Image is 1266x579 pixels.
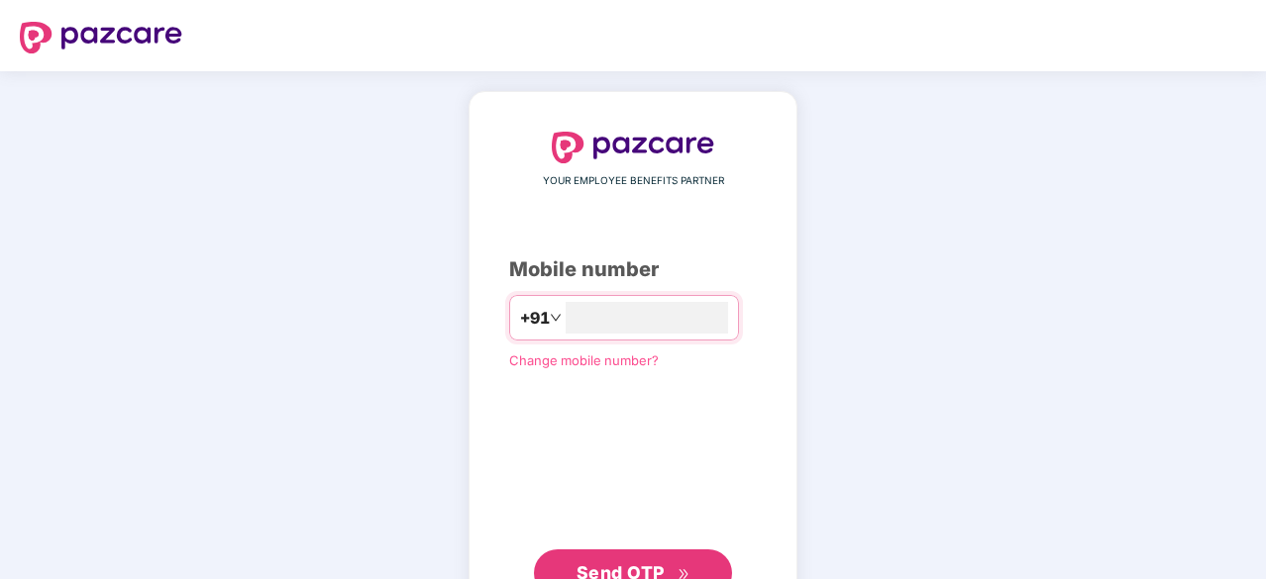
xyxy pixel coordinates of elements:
span: +91 [520,306,550,331]
img: logo [552,132,714,163]
div: Mobile number [509,254,757,285]
a: Change mobile number? [509,352,659,368]
img: logo [20,22,182,53]
span: down [550,312,562,324]
span: YOUR EMPLOYEE BENEFITS PARTNER [543,173,724,189]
